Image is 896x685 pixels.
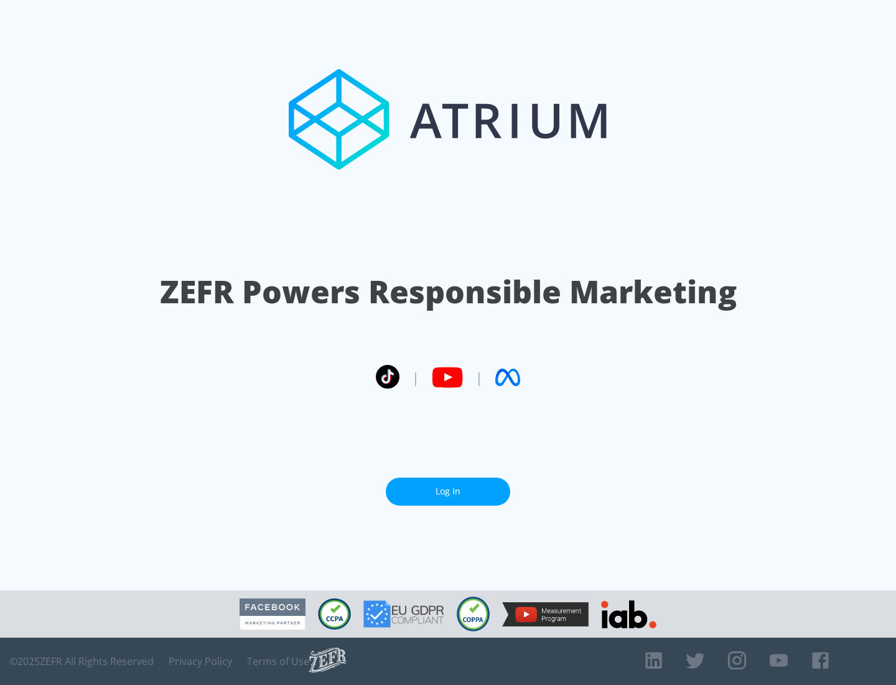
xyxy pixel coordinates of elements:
img: IAB [601,600,656,628]
img: YouTube Measurement Program [502,602,589,626]
span: © 2025 ZEFR All Rights Reserved [9,655,154,668]
span: | [475,368,483,387]
a: Privacy Policy [169,655,232,668]
span: | [412,368,419,387]
img: CCPA Compliant [318,598,351,630]
img: Facebook Marketing Partner [240,598,306,630]
a: Terms of Use [247,655,309,668]
a: Log In [386,478,510,506]
img: GDPR Compliant [363,600,444,628]
img: COPPA Compliant [457,597,490,631]
h1: ZEFR Powers Responsible Marketing [160,270,737,313]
